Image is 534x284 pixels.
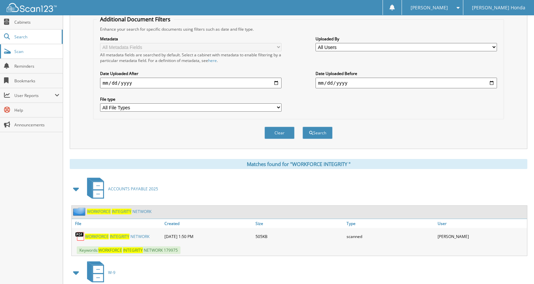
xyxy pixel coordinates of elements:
[100,52,282,63] div: All metadata fields are searched by default. Select a cabinet with metadata to enable filtering b...
[345,219,436,228] a: Type
[123,247,143,253] span: I N T E G R I T Y
[316,36,497,42] label: Uploaded By
[70,159,527,169] div: Matches found for "WORKFORCE INTEGRITY "
[100,78,282,88] input: start
[472,6,525,10] span: [PERSON_NAME] Honda
[14,19,59,25] span: Cabinets
[7,3,57,12] img: scan123-logo-white.svg
[436,230,527,243] div: [PERSON_NAME]
[501,252,534,284] iframe: Chat Widget
[110,234,129,239] span: I N T E G R I T Y
[411,6,448,10] span: [PERSON_NAME]
[85,234,109,239] span: W O R K F O R C E
[108,186,158,192] span: A C C O U N T S P A Y A B L E 2 0 2 5
[303,127,333,139] button: Search
[100,71,282,76] label: Date Uploaded After
[14,63,59,69] span: Reminders
[100,96,282,102] label: File type
[254,230,345,243] div: 505KB
[100,36,282,42] label: Metadata
[163,230,254,243] div: [DATE] 1:50 PM
[14,34,58,40] span: Search
[436,219,527,228] a: User
[72,219,163,228] a: File
[77,246,180,254] span: Keywords: N E T W O R K 1 7 9 9 7 5
[14,49,59,54] span: Scan
[85,234,149,239] a: WORKFORCE INTEGRITY NETWORK
[87,209,111,214] span: W O R K F O R C E
[87,209,151,214] a: WORKFORCE INTEGRITY NETWORK
[264,127,295,139] button: Clear
[73,207,87,216] img: folder2.png
[163,219,254,228] a: Created
[98,247,122,253] span: W O R K F O R C E
[208,58,217,63] a: here
[83,176,158,202] a: ACCOUNTS PAYABLE 2025
[345,230,436,243] div: scanned
[14,93,55,98] span: User Reports
[14,78,59,84] span: Bookmarks
[97,16,174,23] legend: Additional Document Filters
[316,71,497,76] label: Date Uploaded Before
[254,219,345,228] a: Size
[97,26,501,32] div: Enhance your search for specific documents using filters such as date and file type.
[316,78,497,88] input: end
[108,270,115,275] span: W - 9
[112,209,131,214] span: I N T E G R I T Y
[75,231,85,241] img: PDF.png
[14,122,59,128] span: Announcements
[14,107,59,113] span: Help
